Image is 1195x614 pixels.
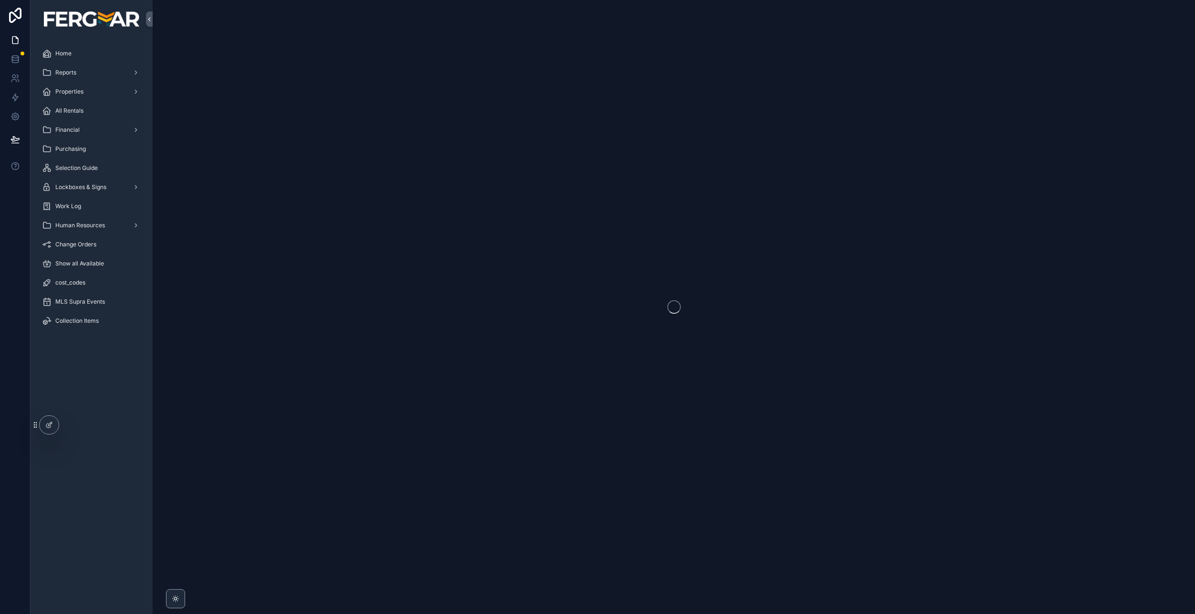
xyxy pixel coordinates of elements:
[36,64,147,81] a: Reports
[36,312,147,329] a: Collection Items
[55,298,105,306] span: MLS Supra Events
[36,45,147,62] a: Home
[55,88,83,95] span: Properties
[55,183,106,191] span: Lockboxes & Signs
[36,198,147,215] a: Work Log
[55,317,99,325] span: Collection Items
[55,126,80,134] span: Financial
[55,50,72,57] span: Home
[36,140,147,158] a: Purchasing
[55,222,105,229] span: Human Resources
[36,217,147,234] a: Human Resources
[36,121,147,138] a: Financial
[36,274,147,291] a: cost_codes
[31,38,153,342] div: scrollable content
[55,260,104,267] span: Show all Available
[55,145,86,153] span: Purchasing
[36,236,147,253] a: Change Orders
[36,255,147,272] a: Show all Available
[36,159,147,177] a: Selection Guide
[55,107,83,115] span: All Rentals
[36,293,147,310] a: MLS Supra Events
[44,11,139,27] img: App logo
[55,202,81,210] span: Work Log
[55,69,76,76] span: Reports
[36,83,147,100] a: Properties
[55,164,98,172] span: Selection Guide
[36,102,147,119] a: All Rentals
[55,241,96,248] span: Change Orders
[55,279,85,286] span: cost_codes
[36,179,147,196] a: Lockboxes & Signs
